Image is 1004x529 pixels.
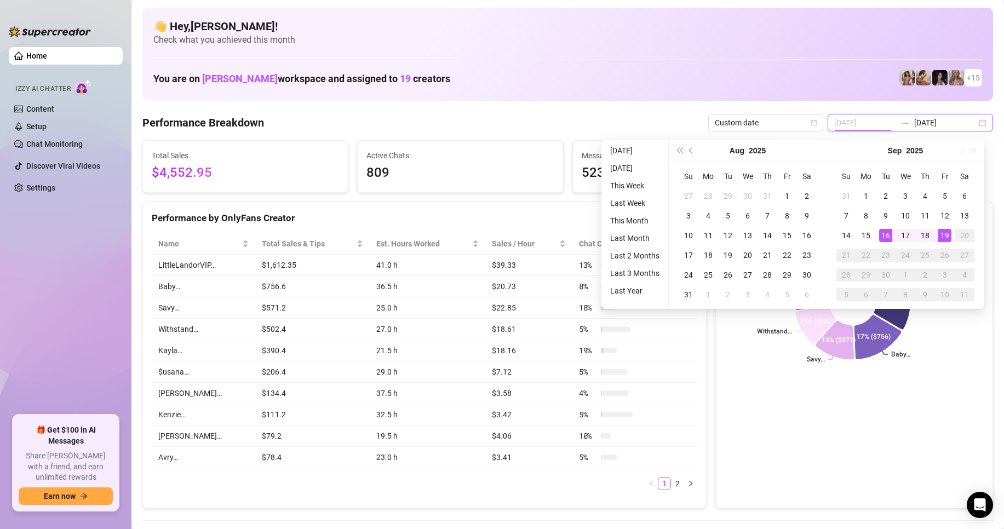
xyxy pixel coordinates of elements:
[75,79,92,95] img: AI Chatter
[899,70,915,85] img: Avry (@avryjennervip)
[840,249,853,262] div: 21
[914,117,977,129] input: End date
[935,206,955,226] td: 2025-09-12
[718,265,738,285] td: 2025-08-26
[370,404,485,426] td: 32.5 h
[15,84,71,94] span: Izzy AI Chatter
[891,350,910,358] text: Baby…
[834,117,897,129] input: Start date
[741,229,754,242] div: 13
[896,226,915,245] td: 2025-09-17
[658,477,671,490] li: 1
[800,209,813,222] div: 9
[492,238,557,250] span: Sales / Hour
[777,186,797,206] td: 2025-08-01
[606,162,664,175] li: [DATE]
[915,186,935,206] td: 2025-09-04
[761,288,774,301] div: 4
[840,189,853,203] div: 31
[915,285,935,304] td: 2025-10-09
[370,340,485,361] td: 21.5 h
[721,288,735,301] div: 2
[255,383,370,404] td: $134.4
[152,297,255,319] td: Savy…
[781,249,794,262] div: 22
[679,226,698,245] td: 2025-08-10
[702,209,715,222] div: 4
[671,477,684,490] li: 2
[153,34,982,46] span: Check what you achieved this month
[840,288,853,301] div: 5
[158,238,240,250] span: Name
[152,255,255,276] td: LittleLandorVIP…
[967,492,993,518] div: Open Intercom Messenger
[935,245,955,265] td: 2025-09-26
[606,267,664,280] li: Last 3 Months
[836,206,856,226] td: 2025-09-07
[685,140,697,162] button: Previous month (PageUp)
[152,163,339,183] span: $4,552.95
[761,209,774,222] div: 7
[876,265,896,285] td: 2025-09-30
[800,268,813,281] div: 30
[955,206,974,226] td: 2025-09-13
[152,211,697,226] div: Performance by OnlyFans Creator
[899,288,912,301] div: 8
[738,206,758,226] td: 2025-08-06
[366,163,554,183] span: 809
[811,119,817,126] span: calendar
[807,356,825,364] text: Savy…
[485,319,572,340] td: $18.61
[879,209,892,222] div: 9
[896,245,915,265] td: 2025-09-24
[485,297,572,319] td: $22.85
[255,340,370,361] td: $390.4
[758,226,777,245] td: 2025-08-14
[682,189,695,203] div: 27
[370,276,485,297] td: 36.5 h
[859,229,873,242] div: 15
[899,249,912,262] div: 24
[366,150,554,162] span: Active Chats
[152,276,255,297] td: Baby…
[797,166,817,186] th: Sa
[579,238,682,250] span: Chat Conversion
[876,226,896,245] td: 2025-09-16
[738,186,758,206] td: 2025-07-30
[899,189,912,203] div: 3
[800,249,813,262] div: 23
[800,229,813,242] div: 16
[485,255,572,276] td: $39.33
[859,189,873,203] div: 1
[702,249,715,262] div: 18
[777,285,797,304] td: 2025-09-05
[255,233,370,255] th: Total Sales & Tips
[44,492,76,501] span: Earn now
[721,229,735,242] div: 12
[255,297,370,319] td: $571.2
[761,268,774,281] div: 28
[777,245,797,265] td: 2025-08-22
[879,288,892,301] div: 7
[648,480,655,487] span: left
[899,268,912,281] div: 1
[698,206,718,226] td: 2025-08-04
[935,166,955,186] th: Fr
[19,425,113,446] span: 🎁 Get $100 in AI Messages
[955,285,974,304] td: 2025-10-11
[919,288,932,301] div: 9
[698,285,718,304] td: 2025-09-01
[859,288,873,301] div: 6
[856,265,876,285] td: 2025-09-29
[682,229,695,242] div: 10
[698,186,718,206] td: 2025-07-28
[718,226,738,245] td: 2025-08-12
[906,140,923,162] button: Choose a year
[955,265,974,285] td: 2025-10-04
[781,189,794,203] div: 1
[679,186,698,206] td: 2025-07-27
[896,166,915,186] th: We
[687,480,694,487] span: right
[606,232,664,245] li: Last Month
[896,186,915,206] td: 2025-09-03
